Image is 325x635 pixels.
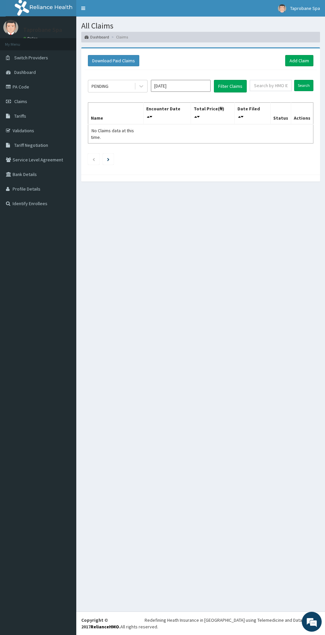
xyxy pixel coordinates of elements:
[81,617,120,630] strong: Copyright © 2017 .
[250,80,292,91] input: Search by HMO ID
[3,20,18,35] img: User Image
[109,3,125,19] div: Minimize live chat window
[290,5,320,11] span: Taprobane Spa
[85,34,109,40] a: Dashboard
[110,34,128,40] li: Claims
[294,80,313,91] input: Search
[23,36,39,41] a: Online
[91,624,119,630] a: RelianceHMO
[143,102,191,124] th: Encounter Date
[38,84,92,150] span: We're online!
[34,37,111,46] div: Chat with us now
[12,33,27,50] img: d_794563401_company_1708531726252_794563401
[14,113,26,119] span: Tariffs
[88,102,144,124] th: Name
[14,142,48,148] span: Tariff Negotiation
[92,83,108,89] div: PENDING
[107,156,109,162] a: Next page
[76,611,325,635] footer: All rights reserved.
[151,80,211,92] input: Select Month and Year
[88,55,139,66] button: Download Paid Claims
[214,80,247,92] button: Filter Claims
[14,69,36,75] span: Dashboard
[92,156,95,162] a: Previous page
[291,102,313,124] th: Actions
[14,98,27,104] span: Claims
[285,55,313,66] a: Add Claim
[191,102,234,124] th: Total Price(₦)
[91,128,134,140] span: No Claims data at this time.
[234,102,270,124] th: Date Filed
[270,102,291,124] th: Status
[3,181,126,204] textarea: Type your message and hit 'Enter'
[23,27,62,33] p: Taprobane Spa
[81,22,320,30] h1: All Claims
[278,4,286,13] img: User Image
[145,617,320,623] div: Redefining Heath Insurance in [GEOGRAPHIC_DATA] using Telemedicine and Data Science!
[14,55,48,61] span: Switch Providers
